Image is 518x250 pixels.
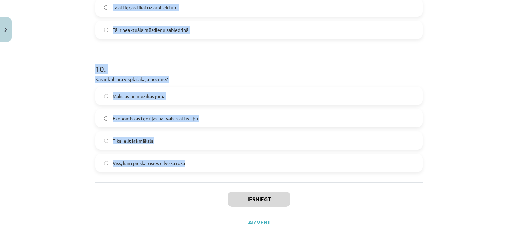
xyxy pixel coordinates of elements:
span: Ekonomiskās teorijas par valsts attīstību [113,115,198,122]
input: Ekonomiskās teorijas par valsts attīstību [104,116,108,121]
p: Kas ir kultūra visplašākajā nozīmē? [95,76,423,83]
input: Tā ir neaktuāla mūsdienu sabiedrībā [104,28,108,32]
span: Viss, kam pieskārusies cilvēka roka [113,160,185,167]
h1: 10 . [95,53,423,74]
button: Iesniegt [228,192,290,207]
input: Viss, kam pieskārusies cilvēka roka [104,161,108,165]
input: Tā attiecas tikai uz arhitektūru [104,5,108,10]
img: icon-close-lesson-0947bae3869378f0d4975bcd49f059093ad1ed9edebbc8119c70593378902aed.svg [4,28,7,32]
input: Mākslas un mūzikas joma [104,94,108,98]
span: Tā ir neaktuāla mūsdienu sabiedrībā [113,26,188,34]
span: Tā attiecas tikai uz arhitektūru [113,4,178,11]
button: Aizvērt [246,219,272,226]
span: Tikai elitārā māksla [113,137,153,144]
input: Tikai elitārā māksla [104,139,108,143]
span: Mākslas un mūzikas joma [113,92,165,100]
